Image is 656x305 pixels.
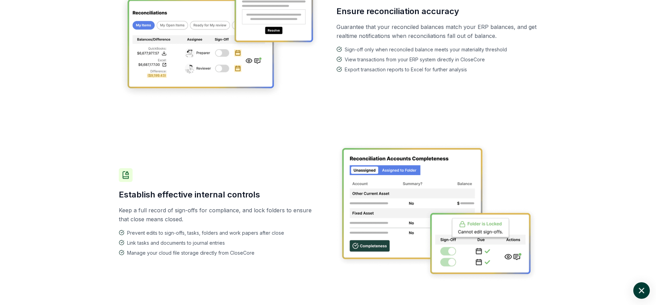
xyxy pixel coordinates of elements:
p: Keep a full record of sign-offs for compliance, and lock folders to ensure that close means closed. [119,206,320,224]
span: Link tasks and documents to journal entries [127,239,225,246]
button: atlas-launcher [633,282,650,299]
p: Guarantee that your reconciled balances match your ERP balances, and get realtime notifications w... [336,22,538,40]
span: View transactions from your ERP system directly in CloseCore [345,56,485,63]
h3: Establish effective internal controls [119,189,320,200]
span: Sign-off only when reconciled balance meets your materiality threshold [345,46,507,53]
span: Prevent edits to sign-offs, tasks, folders and work papers after close [127,229,284,236]
h3: Ensure reconciliation accuracy [336,6,538,17]
img: Establish effective internal controls [336,143,538,282]
span: Manage your cloud file storage directly from CloseCore [127,249,254,256]
span: Export transaction reports to Excel for further analysis [345,66,467,73]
